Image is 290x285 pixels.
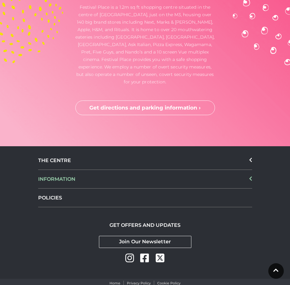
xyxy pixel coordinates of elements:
a: Get directions and parking information › [75,100,215,115]
a: POLICIES [38,189,252,207]
p: Festival Place is a 1.2m sq ft shopping centre situated in the centre of [GEOGRAPHIC_DATA], just ... [75,3,215,86]
h2: GET OFFERS AND UPDATES [109,222,181,228]
div: INFORMATION [38,170,252,189]
div: THE CENTRE [38,151,252,170]
a: Join Our Newsletter [99,236,191,248]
